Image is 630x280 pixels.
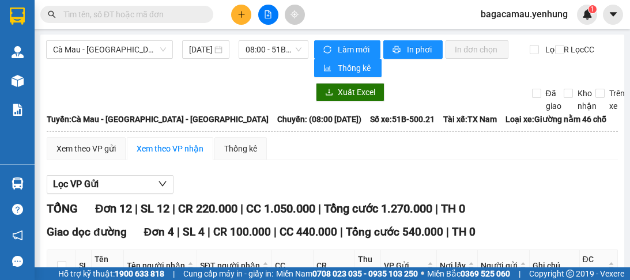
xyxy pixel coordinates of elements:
strong: 1900 633 818 [115,269,164,278]
button: file-add [258,5,278,25]
span: VP Gửi [384,259,424,272]
span: message [12,256,23,267]
span: | [519,267,520,280]
span: SĐT người nhận [200,259,260,272]
span: download [325,88,333,97]
span: 1 [590,5,594,13]
span: copyright [566,270,574,278]
div: Xem theo VP nhận [137,142,203,155]
input: Tìm tên, số ĐT hoặc mã đơn [63,8,199,21]
button: aim [285,5,305,25]
button: Lọc VP Gửi [47,175,173,194]
span: Đơn 4 [144,225,175,239]
input: 12/09/2025 [189,43,212,56]
span: Hỗ trợ kỹ thuật: [58,267,164,280]
button: caret-down [603,5,623,25]
img: warehouse-icon [12,46,24,58]
span: bar-chart [323,64,333,73]
strong: 0708 023 035 - 0935 103 250 [312,269,418,278]
span: bagacamau.yenhung [471,7,577,21]
span: Đơn 12 [95,202,132,215]
span: search [48,10,56,18]
span: Miền Bắc [427,267,510,280]
span: Cà Mau - Sài Gòn - Đồng Nai [53,41,166,58]
span: | [274,225,277,239]
span: In phơi [407,43,433,56]
span: Đã giao [541,87,566,112]
div: Thống kê [224,142,257,155]
span: question-circle [12,204,23,215]
span: Chuyến: (08:00 [DATE]) [277,113,361,126]
span: Lọc CR [541,43,571,56]
span: Tổng cước 540.000 [346,225,443,239]
span: | [240,202,243,215]
span: CC 440.000 [280,225,337,239]
img: icon-new-feature [582,9,593,20]
span: Loại xe: Giường nằm 46 chỗ [505,113,606,126]
span: notification [12,230,23,241]
span: down [158,179,167,188]
span: Tổng cước 1.270.000 [324,202,432,215]
button: downloadXuất Excel [316,83,384,101]
span: | [318,202,321,215]
button: plus [231,5,251,25]
span: printer [393,46,402,55]
span: | [208,225,210,239]
span: | [446,225,449,239]
span: ĐC Giao [583,253,606,278]
span: Nơi lấy [440,259,466,272]
img: solution-icon [12,104,24,116]
strong: 0369 525 060 [461,269,510,278]
span: Tài xế: TX Nam [443,113,497,126]
span: TỔNG [47,202,78,215]
span: caret-down [608,9,618,20]
span: 08:00 - 51B-500.21 [246,41,301,58]
button: printerIn phơi [383,40,443,59]
button: In đơn chọn [446,40,508,59]
b: Tuyến: Cà Mau - [GEOGRAPHIC_DATA] - [GEOGRAPHIC_DATA] [47,115,269,124]
span: SL 4 [183,225,205,239]
span: CR 220.000 [178,202,237,215]
span: TH 0 [452,225,476,239]
span: Người gửi [481,259,518,272]
button: bar-chartThống kê [314,59,382,77]
img: warehouse-icon [12,177,24,190]
span: Trên xe [605,87,629,112]
span: CC 1.050.000 [246,202,315,215]
span: Lọc VP Gửi [53,177,99,191]
span: | [135,202,138,215]
span: ⚪️ [421,271,424,276]
span: Miền Nam [276,267,418,280]
span: SL 12 [141,202,169,215]
span: Số xe: 51B-500.21 [370,113,435,126]
span: Cung cấp máy in - giấy in: [183,267,273,280]
span: Thống kê [338,62,372,74]
span: plus [237,10,246,18]
span: | [435,202,438,215]
span: Giao dọc đường [47,225,127,239]
span: CR 100.000 [213,225,271,239]
span: Tên người nhận [127,259,185,272]
span: TH 0 [441,202,465,215]
sup: 1 [588,5,597,13]
span: | [340,225,343,239]
span: Lọc CC [566,43,596,56]
button: syncLàm mới [314,40,380,59]
span: Kho nhận [573,87,601,112]
span: | [173,267,175,280]
span: Làm mới [338,43,371,56]
span: Xuất Excel [338,86,375,99]
img: logo-vxr [10,7,25,25]
span: aim [291,10,299,18]
span: | [177,225,180,239]
div: Xem theo VP gửi [56,142,116,155]
span: sync [323,46,333,55]
img: warehouse-icon [12,75,24,87]
span: | [172,202,175,215]
span: file-add [264,10,272,18]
